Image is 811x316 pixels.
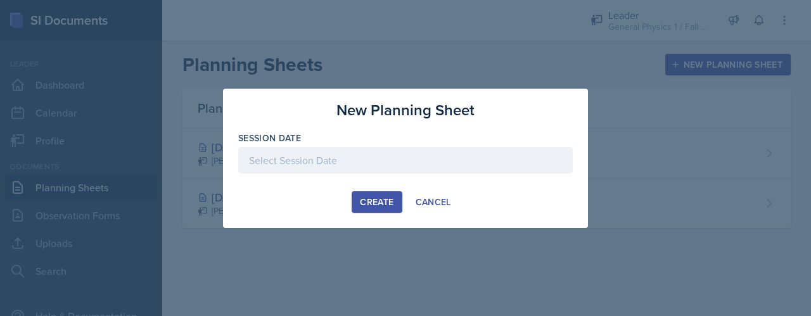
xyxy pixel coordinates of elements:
div: Cancel [416,197,451,207]
h3: New Planning Sheet [336,99,475,122]
button: Cancel [407,191,459,213]
label: Session Date [238,132,301,144]
button: Create [352,191,402,213]
div: Create [360,197,393,207]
